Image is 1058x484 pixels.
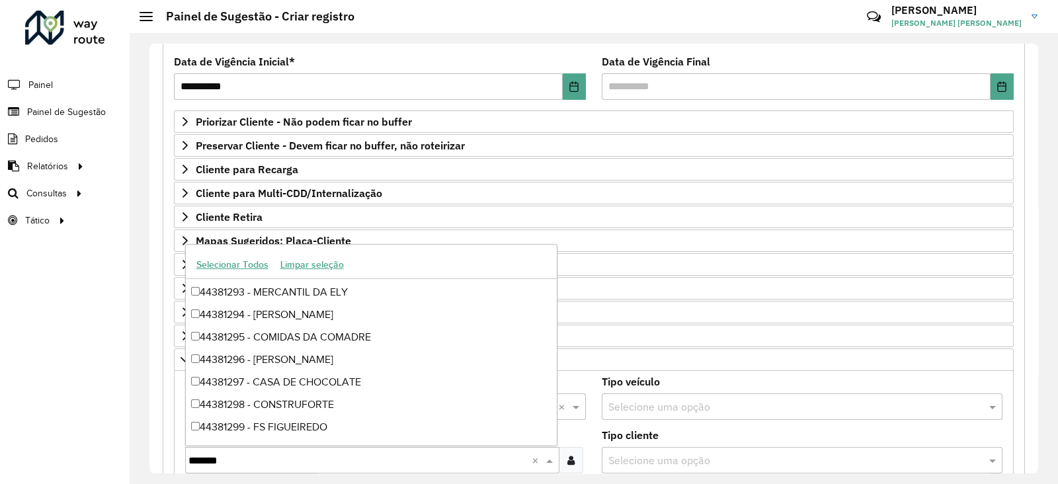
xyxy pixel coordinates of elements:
[190,255,274,275] button: Selecionar Todos
[27,105,106,119] span: Painel de Sugestão
[186,393,557,416] div: 44381298 - CONSTRUFORTE
[186,281,557,303] div: 44381293 - MERCANTIL DA ELY
[27,159,68,173] span: Relatórios
[174,182,1014,204] a: Cliente para Multi-CDD/Internalização
[196,188,382,198] span: Cliente para Multi-CDD/Internalização
[174,325,1014,347] a: Orientações Rota Vespertina Janela de horário extraordinária
[174,229,1014,252] a: Mapas Sugeridos: Placa-Cliente
[25,132,58,146] span: Pedidos
[174,277,1014,300] a: Restrições Spot: Forma de Pagamento e Perfil de Descarga/Entrega
[28,78,53,92] span: Painel
[174,206,1014,228] a: Cliente Retira
[174,110,1014,133] a: Priorizar Cliente - Não podem ficar no buffer
[186,326,557,348] div: 44381295 - COMIDAS DA COMADRE
[196,140,465,151] span: Preservar Cliente - Devem ficar no buffer, não roteirizar
[25,214,50,227] span: Tático
[563,73,586,100] button: Choose Date
[186,371,557,393] div: 44381297 - CASA DE CHOCOLATE
[860,3,888,31] a: Contato Rápido
[153,9,354,24] h2: Painel de Sugestão - Criar registro
[891,17,1022,29] span: [PERSON_NAME] [PERSON_NAME]
[186,416,557,438] div: 44381299 - FS FIGUEIREDO
[991,73,1014,100] button: Choose Date
[185,244,557,446] ng-dropdown-panel: Options list
[26,186,67,200] span: Consultas
[174,301,1014,323] a: Rota Noturna/Vespertina
[196,235,351,246] span: Mapas Sugeridos: Placa-Cliente
[186,303,557,326] div: 44381294 - [PERSON_NAME]
[174,158,1014,181] a: Cliente para Recarga
[196,164,298,175] span: Cliente para Recarga
[274,255,350,275] button: Limpar seleção
[186,348,557,371] div: 44381296 - [PERSON_NAME]
[602,427,659,443] label: Tipo cliente
[602,54,710,69] label: Data de Vigência Final
[174,54,295,69] label: Data de Vigência Inicial
[532,452,543,468] span: Clear all
[174,134,1014,157] a: Preservar Cliente - Devem ficar no buffer, não roteirizar
[602,374,660,389] label: Tipo veículo
[174,348,1014,371] a: Pre-Roteirização AS / Orientações
[891,4,1022,17] h3: [PERSON_NAME]
[558,399,569,415] span: Clear all
[174,253,1014,276] a: Restrições FF: ACT
[196,116,412,127] span: Priorizar Cliente - Não podem ficar no buffer
[196,212,263,222] span: Cliente Retira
